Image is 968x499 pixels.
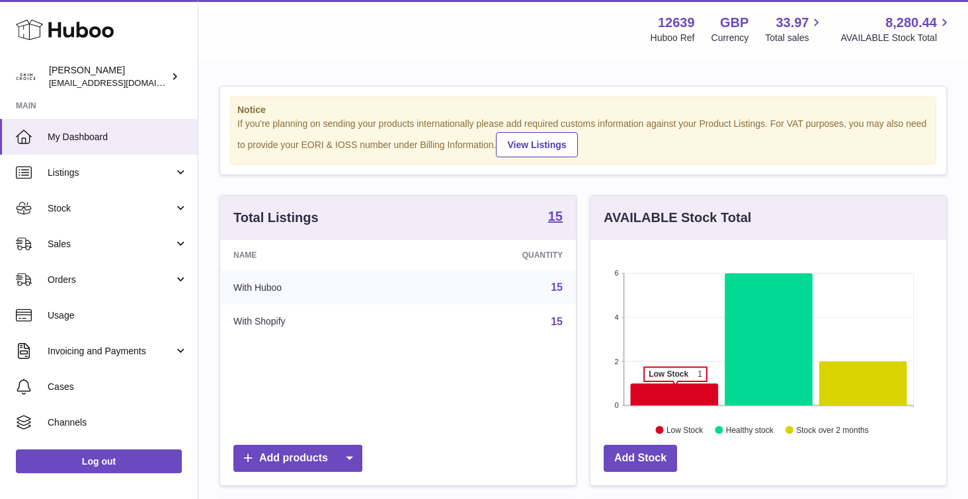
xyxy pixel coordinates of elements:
th: Name [220,240,412,270]
span: [EMAIL_ADDRESS][DOMAIN_NAME] [49,77,194,88]
text: Low Stock [666,425,704,434]
div: [PERSON_NAME] [49,64,168,89]
span: Sales [48,238,174,250]
strong: 12639 [658,14,695,32]
text: Healthy stock [726,425,774,434]
span: Invoicing and Payments [48,345,174,358]
div: If you're planning on sending your products internationally please add required customs informati... [237,118,929,157]
span: Total sales [765,32,824,44]
th: Quantity [412,240,576,270]
text: Stock over 2 months [796,425,868,434]
a: Add products [233,445,362,472]
strong: GBP [720,14,748,32]
a: 8,280.44 AVAILABLE Stock Total [840,14,952,44]
span: Channels [48,416,188,429]
a: Add Stock [604,445,677,472]
span: Usage [48,309,188,322]
tspan: 1 [698,369,702,379]
div: Huboo Ref [651,32,695,44]
text: 6 [614,269,618,277]
a: 15 [551,282,563,293]
span: Orders [48,274,174,286]
span: Listings [48,167,174,179]
a: Log out [16,449,182,473]
text: 0 [614,401,618,409]
strong: 15 [548,210,563,223]
a: 33.97 Total sales [765,14,824,44]
text: 4 [614,313,618,321]
span: 8,280.44 [885,14,937,32]
h3: Total Listings [233,209,319,227]
a: 15 [548,210,563,225]
a: View Listings [496,132,577,157]
td: With Shopify [220,305,412,339]
span: My Dashboard [48,131,188,143]
span: 33.97 [776,14,809,32]
div: Currency [711,32,749,44]
span: Stock [48,202,174,215]
text: 2 [614,357,618,365]
td: With Huboo [220,270,412,305]
strong: Notice [237,104,929,116]
span: AVAILABLE Stock Total [840,32,952,44]
h3: AVAILABLE Stock Total [604,209,751,227]
span: Cases [48,381,188,393]
tspan: Low Stock [649,369,688,379]
a: 15 [551,316,563,327]
img: admin@skinchoice.com [16,67,36,87]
